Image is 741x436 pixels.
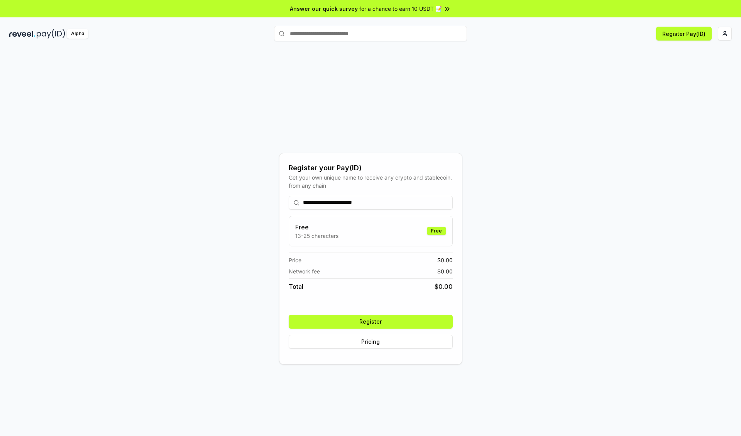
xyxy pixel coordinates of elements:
[289,267,320,275] span: Network fee
[437,267,453,275] span: $ 0.00
[289,282,303,291] span: Total
[656,27,712,41] button: Register Pay(ID)
[295,232,338,240] p: 13-25 characters
[289,173,453,190] div: Get your own unique name to receive any crypto and stablecoin, from any chain
[67,29,88,39] div: Alpha
[437,256,453,264] span: $ 0.00
[427,227,446,235] div: Free
[289,335,453,349] button: Pricing
[289,256,301,264] span: Price
[295,222,338,232] h3: Free
[37,29,65,39] img: pay_id
[289,315,453,329] button: Register
[9,29,35,39] img: reveel_dark
[435,282,453,291] span: $ 0.00
[290,5,358,13] span: Answer our quick survey
[289,163,453,173] div: Register your Pay(ID)
[359,5,442,13] span: for a chance to earn 10 USDT 📝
